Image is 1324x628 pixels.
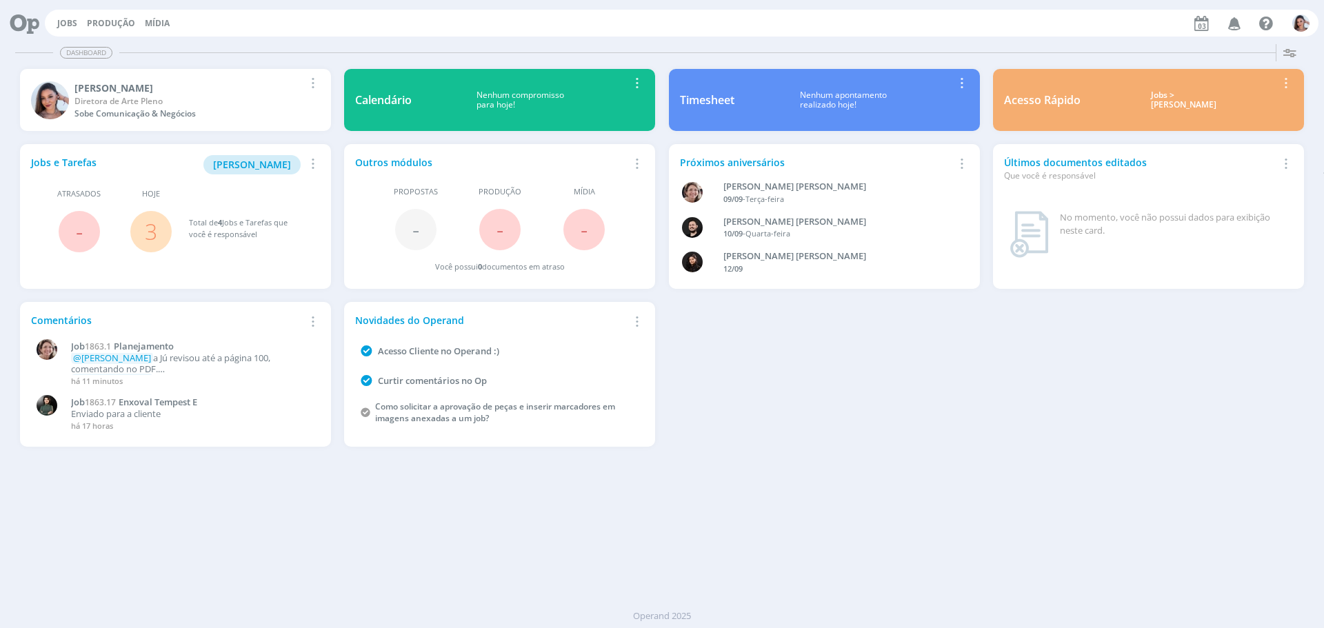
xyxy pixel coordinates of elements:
div: No momento, você não possui dados para exibição neste card. [1060,211,1287,238]
div: Luana da Silva de Andrade [723,250,947,263]
div: Aline Beatriz Jackisch [723,180,947,194]
img: N [31,81,69,119]
div: - [723,228,947,240]
div: Próximos aniversários [680,155,953,170]
span: Produção [479,186,521,198]
div: Nenhum compromisso para hoje! [412,90,628,110]
button: N [1292,11,1310,35]
div: Novidades do Operand [355,313,628,327]
button: Jobs [53,18,81,29]
div: Jobs > [PERSON_NAME] [1091,90,1277,110]
a: 3 [145,216,157,246]
p: Enviado para a cliente [71,409,312,420]
div: Sobe Comunicação & Negócios [74,108,304,120]
div: Calendário [355,92,412,108]
span: @[PERSON_NAME] [73,352,151,364]
span: Propostas [394,186,438,198]
img: A [682,182,703,203]
a: Jobs [57,17,77,29]
a: Curtir comentários no Op [378,374,487,387]
span: Dashboard [60,47,112,59]
a: Mídia [145,17,170,29]
span: Enxoval Tempest E [119,396,197,408]
img: N [1292,14,1310,32]
div: Últimos documentos editados [1004,155,1277,182]
span: Mídia [574,186,595,198]
span: 0 [478,261,482,272]
span: - [412,214,419,244]
button: [PERSON_NAME] [203,155,301,174]
span: há 17 horas [71,421,113,431]
a: TimesheetNenhum apontamentorealizado hoje! [669,69,980,131]
span: Terça-feira [745,194,784,204]
img: A [37,339,57,360]
div: Acesso Rápido [1004,92,1081,108]
span: há 11 minutos [71,376,123,386]
img: M [37,395,57,416]
div: Outros módulos [355,155,628,170]
span: 4 [218,217,222,227]
span: 1863.17 [85,396,116,408]
span: Quarta-feira [745,228,790,239]
span: 1863.1 [85,341,111,352]
div: - [723,194,947,205]
span: Atrasados [57,188,101,200]
img: dashboard_not_found.png [1010,211,1049,258]
a: Acesso Cliente no Operand :) [378,345,499,357]
div: Diretora de Arte Pleno [74,95,304,108]
div: Bruno Corralo Granata [723,215,947,229]
span: 12/09 [723,263,743,274]
button: Mídia [141,18,174,29]
div: Nicole Bartz [74,81,304,95]
div: Total de Jobs e Tarefas que você é responsável [189,217,306,240]
span: - [76,216,83,246]
a: Job1863.17Enxoval Tempest E [71,397,312,408]
span: 09/09 [723,194,743,204]
span: 10/09 [723,228,743,239]
div: Nenhum apontamento realizado hoje! [734,90,953,110]
img: B [682,217,703,238]
a: Produção [87,17,135,29]
div: Você possui documentos em atraso [435,261,565,273]
a: Como solicitar a aprovação de peças e inserir marcadores em imagens anexadas a um job? [375,401,615,424]
a: N[PERSON_NAME]Diretora de Arte PlenoSobe Comunicação & Negócios [20,69,331,131]
div: Comentários [31,313,304,327]
p: a Jú revisou até a página 100, comentando no PDF. [71,353,312,374]
div: Jobs e Tarefas [31,155,304,174]
a: Job1863.1Planejamento [71,341,312,352]
button: Produção [83,18,139,29]
span: Hoje [142,188,160,200]
div: Que você é responsável [1004,170,1277,182]
a: [PERSON_NAME] [203,157,301,170]
span: Planejamento [114,340,174,352]
img: L [682,252,703,272]
span: [PERSON_NAME] [213,158,291,171]
span: - [581,214,588,244]
span: - [496,214,503,244]
span: @[PERSON_NAME] [73,374,151,386]
div: Timesheet [680,92,734,108]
